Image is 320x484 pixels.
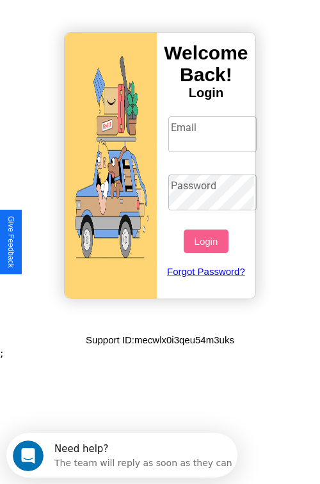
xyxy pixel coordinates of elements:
[162,253,251,290] a: Forgot Password?
[157,86,255,100] h4: Login
[6,216,15,268] div: Give Feedback
[6,433,237,478] iframe: Intercom live chat discovery launcher
[13,441,44,471] iframe: Intercom live chat
[48,11,226,21] div: Need help?
[157,42,255,86] h3: Welcome Back!
[65,33,157,299] img: gif
[48,21,226,35] div: The team will reply as soon as they can
[5,5,238,40] div: Open Intercom Messenger
[184,230,228,253] button: Login
[86,331,234,348] p: Support ID: mecwlx0i3qeu54m3uks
